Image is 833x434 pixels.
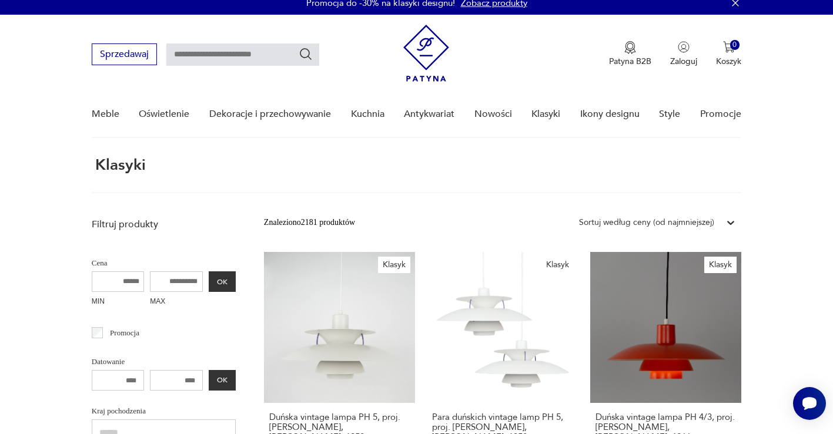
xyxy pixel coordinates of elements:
button: Zaloguj [670,41,697,67]
button: OK [209,271,236,292]
button: 0Koszyk [716,41,741,67]
button: OK [209,370,236,391]
div: 0 [730,40,740,50]
p: Patyna B2B [609,56,651,67]
label: MAX [150,292,203,312]
a: Kuchnia [351,92,384,137]
div: Znaleziono 2181 produktów [264,216,355,229]
a: Ikona medaluPatyna B2B [609,41,651,67]
a: Oświetlenie [139,92,189,137]
button: Sprzedawaj [92,43,157,65]
img: Ikona koszyka [723,41,735,53]
img: Ikona medalu [624,41,636,54]
img: Patyna - sklep z meblami i dekoracjami vintage [403,25,449,82]
p: Zaloguj [670,56,697,67]
a: Dekoracje i przechowywanie [209,92,331,137]
button: Patyna B2B [609,41,651,67]
p: Promocja [110,327,139,339]
p: Koszyk [716,56,741,67]
h1: Klasyki [92,157,146,173]
a: Style [659,92,680,137]
div: Sortuj według ceny (od najmniejszej) [579,216,714,229]
a: Antykwariat [404,92,454,137]
a: Klasyki [531,92,560,137]
a: Nowości [474,92,512,137]
img: Ikonka użytkownika [678,41,690,53]
iframe: Smartsupp widget button [793,387,826,420]
a: Promocje [700,92,741,137]
p: Cena [92,257,236,270]
button: Szukaj [299,47,313,61]
p: Datowanie [92,355,236,368]
label: MIN [92,292,145,312]
a: Meble [92,92,119,137]
p: Kraj pochodzenia [92,405,236,418]
a: Ikony designu [580,92,640,137]
p: Filtruj produkty [92,218,236,231]
a: Sprzedawaj [92,51,157,59]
